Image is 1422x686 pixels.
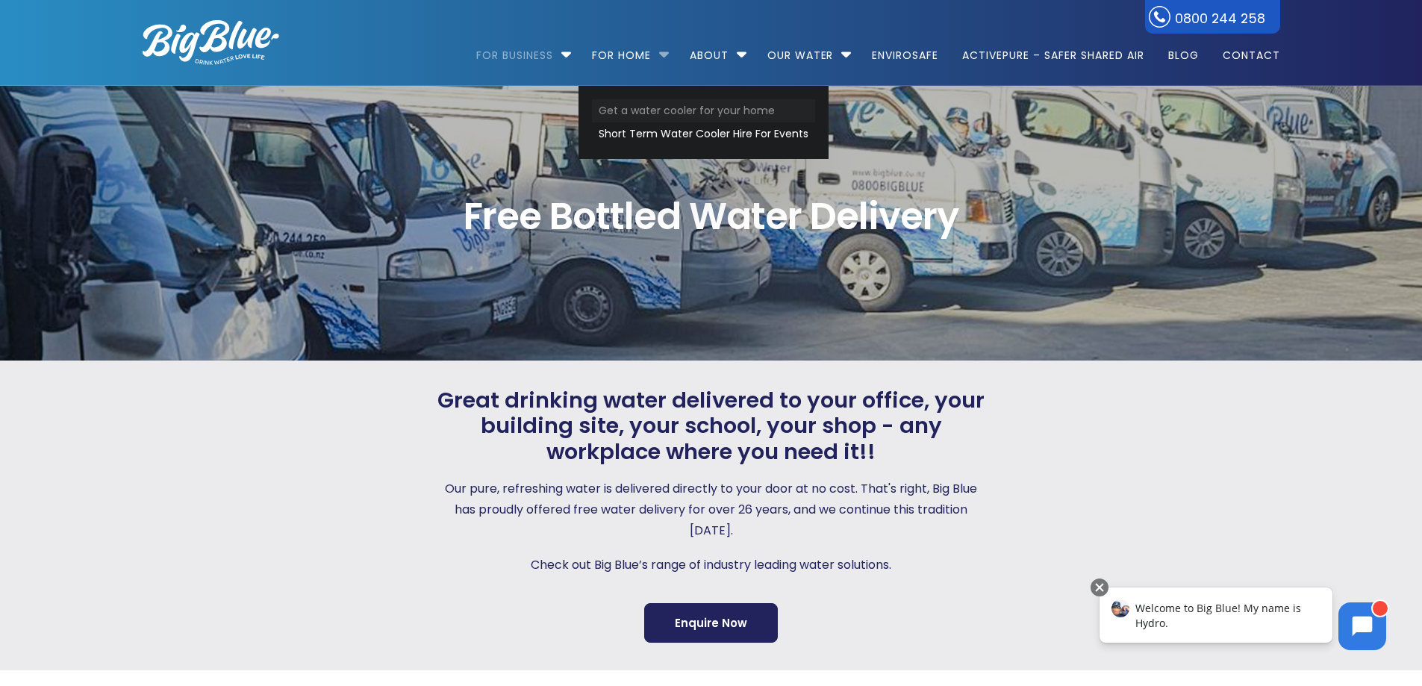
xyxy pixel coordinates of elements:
[592,122,815,146] a: Short Term Water Cooler Hire For Events
[644,603,778,643] a: Enquire Now
[434,387,989,465] span: Great drinking water delivered to your office, your building site, your school, your shop - any w...
[434,478,989,541] p: Our pure, refreshing water is delivered directly to your door at no cost. That's right, Big Blue ...
[143,198,1280,235] span: Free Bottled Water Delivery
[143,20,279,65] img: logo
[1084,576,1401,665] iframe: Chatbot
[434,555,989,576] p: Check out Big Blue’s range of industry leading water solutions.
[592,99,815,122] a: Get a water cooler for your home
